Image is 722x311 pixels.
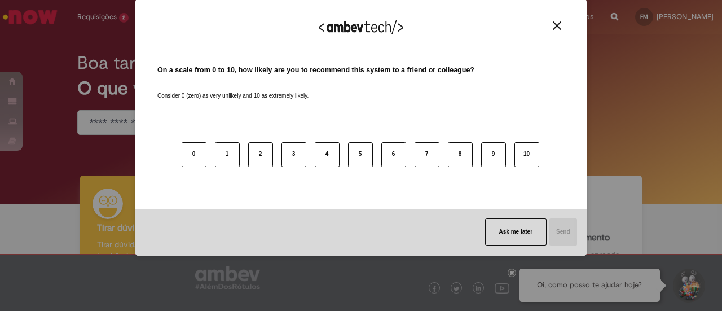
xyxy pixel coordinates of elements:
button: 8 [448,142,473,167]
button: 5 [348,142,373,167]
label: Consider 0 (zero) as very unlikely and 10 as extremely likely. [157,78,309,100]
button: Ask me later [485,218,547,246]
button: 3 [281,142,306,167]
button: 1 [215,142,240,167]
button: 10 [514,142,539,167]
button: 0 [182,142,206,167]
img: Close [553,21,561,30]
img: Logo Ambevtech [319,20,403,34]
button: 9 [481,142,506,167]
button: 4 [315,142,340,167]
button: Close [549,21,565,30]
button: 7 [415,142,439,167]
label: On a scale from 0 to 10, how likely are you to recommend this system to a friend or colleague? [157,65,474,76]
button: 2 [248,142,273,167]
button: 6 [381,142,406,167]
